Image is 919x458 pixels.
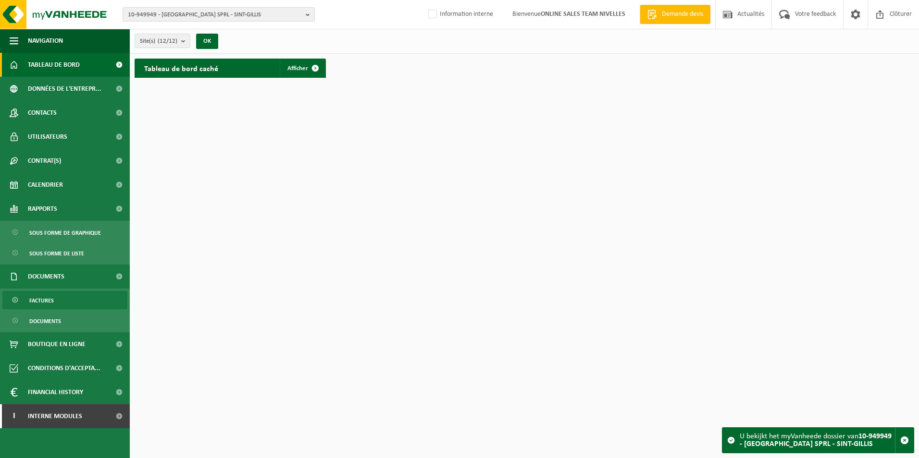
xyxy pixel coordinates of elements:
[196,34,218,49] button: OK
[28,404,82,428] span: Interne modules
[29,244,84,263] span: Sous forme de liste
[28,380,83,404] span: Financial History
[123,7,315,22] button: 10-949949 - [GEOGRAPHIC_DATA] SPRL - SINT-GILLIS
[426,7,493,22] label: Information interne
[740,433,892,448] strong: 10-949949 - [GEOGRAPHIC_DATA] SPRL - SINT-GILLIS
[287,65,308,72] span: Afficher
[29,291,54,310] span: Factures
[128,8,302,22] span: 10-949949 - [GEOGRAPHIC_DATA] SPRL - SINT-GILLIS
[135,34,190,48] button: Site(s)(12/12)
[10,404,18,428] span: I
[28,265,64,289] span: Documents
[280,59,325,78] a: Afficher
[28,125,67,149] span: Utilisateurs
[158,38,177,44] count: (12/12)
[740,428,895,453] div: U bekijkt het myVanheede dossier van
[659,10,706,19] span: Demande devis
[640,5,710,24] a: Demande devis
[29,224,101,242] span: Sous forme de graphique
[541,11,625,18] strong: ONLINE SALES TEAM NIVELLES
[28,356,100,380] span: Conditions d'accepta...
[28,173,63,197] span: Calendrier
[28,197,57,221] span: Rapports
[28,53,80,77] span: Tableau de bord
[2,312,127,330] a: Documents
[28,332,86,356] span: Boutique en ligne
[28,101,57,125] span: Contacts
[28,77,101,101] span: Données de l'entrepr...
[135,59,228,77] h2: Tableau de bord caché
[2,244,127,262] a: Sous forme de liste
[2,291,127,309] a: Factures
[29,312,61,330] span: Documents
[2,223,127,241] a: Sous forme de graphique
[28,29,63,53] span: Navigation
[28,149,61,173] span: Contrat(s)
[140,34,177,48] span: Site(s)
